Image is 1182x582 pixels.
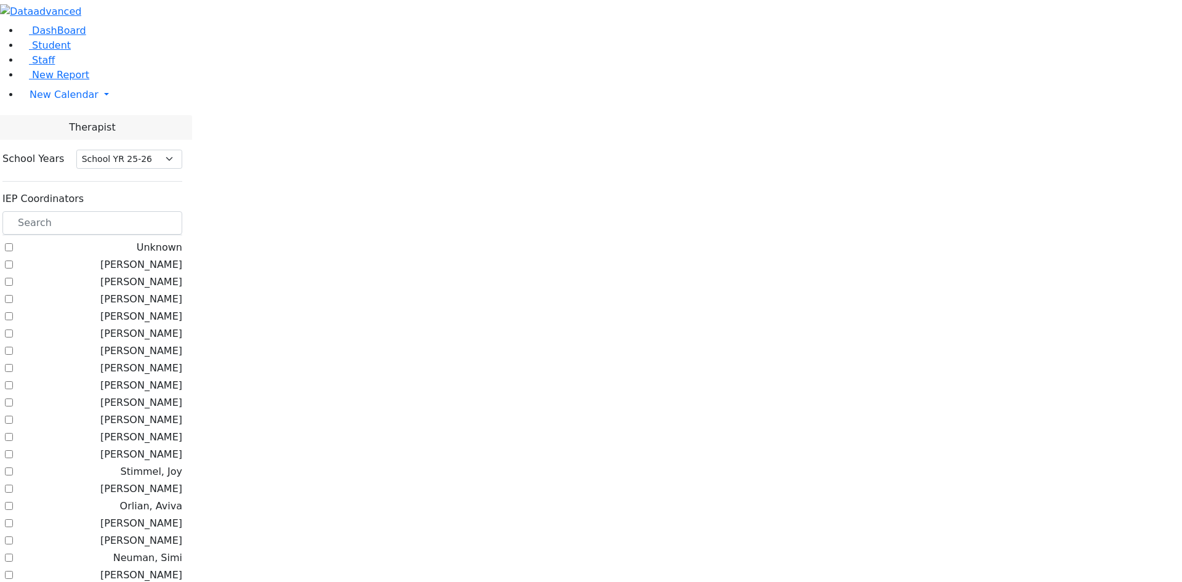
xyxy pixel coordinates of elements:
label: [PERSON_NAME] [100,447,182,462]
label: Orlian, Aviva [120,499,182,514]
label: Unknown [137,240,182,255]
label: [PERSON_NAME] [100,395,182,410]
input: Search [2,211,182,235]
span: DashBoard [32,25,86,36]
span: New Calendar [30,89,98,100]
label: [PERSON_NAME] [100,378,182,393]
span: New Report [32,69,89,81]
label: [PERSON_NAME] [100,361,182,376]
a: DashBoard [20,25,86,36]
a: Student [20,39,71,51]
label: Neuman, Simi [113,551,182,565]
label: IEP Coordinators [2,192,84,206]
a: New Calendar [20,83,1182,107]
label: [PERSON_NAME] [100,413,182,427]
span: Staff [32,54,55,66]
label: [PERSON_NAME] [100,430,182,445]
a: Staff [20,54,55,66]
span: Student [32,39,71,51]
label: [PERSON_NAME] [100,482,182,496]
label: Stimmel, Joy [121,464,182,479]
label: [PERSON_NAME] [100,516,182,531]
label: [PERSON_NAME] [100,309,182,324]
label: [PERSON_NAME] [100,292,182,307]
label: [PERSON_NAME] [100,326,182,341]
label: [PERSON_NAME] [100,275,182,289]
label: [PERSON_NAME] [100,533,182,548]
a: New Report [20,69,89,81]
label: [PERSON_NAME] [100,257,182,272]
label: School Years [2,152,64,166]
label: [PERSON_NAME] [100,344,182,358]
span: Therapist [69,120,115,135]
